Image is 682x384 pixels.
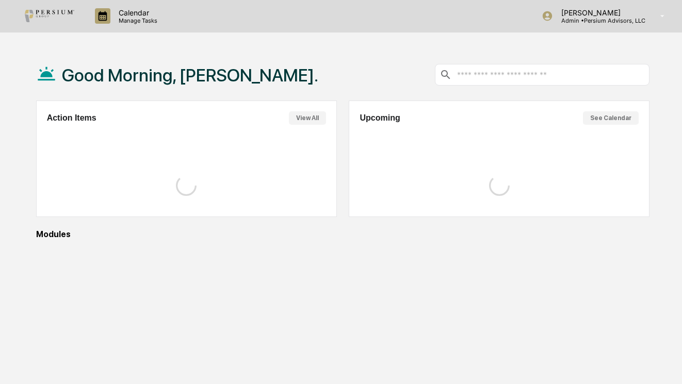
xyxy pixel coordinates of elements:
[289,111,326,125] button: View All
[553,17,645,24] p: Admin • Persium Advisors, LLC
[47,113,96,123] h2: Action Items
[360,113,400,123] h2: Upcoming
[62,65,318,86] h1: Good Morning, [PERSON_NAME].
[36,229,650,239] div: Modules
[553,8,645,17] p: [PERSON_NAME]
[110,8,163,17] p: Calendar
[25,10,74,22] img: logo
[110,17,163,24] p: Manage Tasks
[583,111,639,125] button: See Calendar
